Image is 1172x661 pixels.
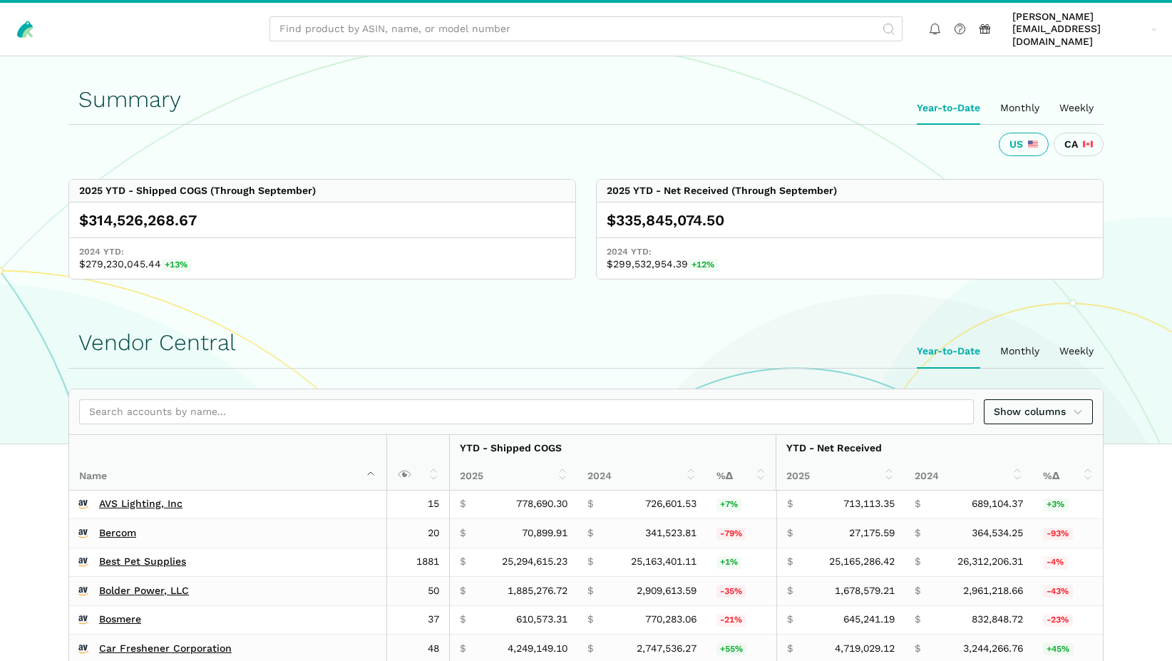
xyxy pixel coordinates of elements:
[1009,138,1023,151] span: US
[907,92,990,125] ui-tab: Year-to-Date
[99,498,183,511] a: AVS Lighting, Inc
[1007,8,1162,51] a: [PERSON_NAME][EMAIL_ADDRESS][DOMAIN_NAME]
[99,585,189,598] a: Bolder Power, LLC
[460,498,466,511] span: $
[829,555,895,568] span: 25,165,286.42
[1043,528,1073,540] span: -93%
[1049,335,1104,368] ui-tab: Weekly
[972,613,1023,626] span: 832,848.72
[460,442,562,454] strong: YTD - Shipped COGS
[78,330,1094,355] h1: Vendor Central
[386,548,449,577] td: 1881
[1033,462,1103,490] th: %Δ: activate to sort column ascending
[78,87,1094,112] h1: Summary
[99,613,141,626] a: Bosmere
[706,548,776,577] td: 0.52%
[386,435,449,491] th: : activate to sort column ascending
[516,498,567,511] span: 778,690.30
[1083,139,1093,149] img: 243-canada-6dcbff6b5ddfbc3d576af9e026b5d206327223395eaa30c1e22b34077c083801.svg
[787,527,793,540] span: $
[69,435,386,491] th: Name : activate to sort column descending
[607,210,1093,230] div: $335,845,074.50
[645,613,696,626] span: 770,283.06
[460,613,466,626] span: $
[843,498,895,511] span: 713,113.35
[460,527,466,540] span: $
[972,527,1023,540] span: 364,534.25
[587,613,593,626] span: $
[460,555,466,568] span: $
[915,642,920,655] span: $
[587,555,593,568] span: $
[907,335,990,368] ui-tab: Year-to-Date
[716,528,746,540] span: -79%
[787,555,793,568] span: $
[688,259,719,272] span: +12%
[984,399,1094,424] a: Show columns
[915,498,920,511] span: $
[269,16,903,41] input: Find product by ASIN, name, or model number
[502,555,567,568] span: 25,294,615.23
[79,185,316,198] div: 2025 YTD - Shipped COGS (Through September)
[577,462,706,490] th: 2024: activate to sort column ascending
[706,462,776,490] th: %Δ: activate to sort column ascending
[972,498,1023,511] span: 689,104.37
[508,585,567,598] span: 1,885,276.72
[386,605,449,635] td: 37
[645,527,696,540] span: 341,523.81
[607,258,1093,272] span: $299,532,954.39
[79,210,565,230] div: $314,526,268.67
[835,585,895,598] span: 1,678,579.21
[516,613,567,626] span: 610,573.31
[787,585,793,598] span: $
[587,642,593,655] span: $
[716,498,742,511] span: +7%
[1028,139,1038,149] img: 226-united-states-3a775d967d35a21fe9d819e24afa6dfbf763e8f1ec2e2b5a04af89618ae55acb.svg
[1043,498,1069,511] span: +3%
[706,605,776,635] td: -20.73%
[587,585,593,598] span: $
[161,259,192,272] span: +13%
[1064,138,1078,151] span: CA
[1043,643,1074,656] span: +45%
[716,614,746,627] span: -21%
[386,491,449,519] td: 15
[460,642,466,655] span: $
[1012,11,1146,48] span: [PERSON_NAME][EMAIL_ADDRESS][DOMAIN_NAME]
[386,577,449,606] td: 50
[915,555,920,568] span: $
[905,462,1033,490] th: 2024: activate to sort column ascending
[835,642,895,655] span: 4,719,029.12
[1049,92,1104,125] ui-tab: Weekly
[990,92,1049,125] ui-tab: Monthly
[787,613,793,626] span: $
[460,585,466,598] span: $
[79,246,565,259] span: 2024 YTD:
[990,335,1049,368] ui-tab: Monthly
[99,642,232,655] a: Car Freshener Corporation
[99,555,186,568] a: Best Pet Supplies
[79,399,974,424] input: Search accounts by name...
[607,185,837,198] div: 2025 YTD - Net Received (Through September)
[776,462,905,490] th: 2025: activate to sort column ascending
[915,613,920,626] span: $
[843,613,895,626] span: 645,241.19
[79,258,565,272] span: $279,230,045.44
[637,585,696,598] span: 2,909,613.59
[716,556,742,569] span: +1%
[963,585,1023,598] span: 2,961,218.66
[915,527,920,540] span: $
[787,642,793,655] span: $
[1033,548,1103,577] td: -4.36%
[786,442,882,454] strong: YTD - Net Received
[787,498,793,511] span: $
[957,555,1023,568] span: 26,312,206.31
[1033,491,1103,519] td: 3.48%
[1043,585,1073,598] span: -43%
[386,519,449,548] td: 20
[1043,614,1073,627] span: -23%
[716,585,746,598] span: -35%
[645,498,696,511] span: 726,601.53
[915,585,920,598] span: $
[631,555,696,568] span: 25,163,401.11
